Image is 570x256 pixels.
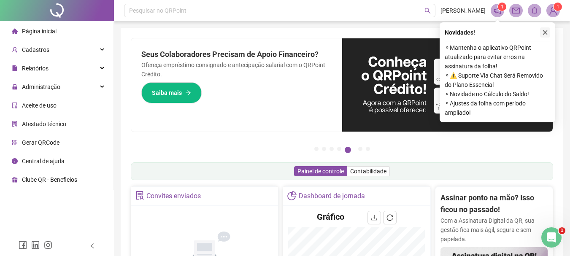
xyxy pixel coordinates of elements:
div: Dashboard de jornada [299,189,365,203]
button: 1 [314,147,319,151]
span: Atestado técnico [22,121,66,127]
h2: Seus Colaboradores Precisam de Apoio Financeiro? [141,49,332,60]
span: mail [512,7,520,14]
span: solution [12,121,18,127]
span: Novidades ! [445,28,475,37]
span: qrcode [12,140,18,146]
span: file [12,65,18,71]
button: 3 [330,147,334,151]
p: Ofereça empréstimo consignado e antecipação salarial com o QRPoint Crédito. [141,60,332,79]
button: 4 [337,147,341,151]
div: Convites enviados [146,189,201,203]
span: home [12,28,18,34]
iframe: Intercom live chat [541,227,562,248]
span: Aceite de uso [22,102,57,109]
span: linkedin [31,241,40,249]
span: notification [494,7,501,14]
span: download [371,214,378,221]
p: Com a Assinatura Digital da QR, sua gestão fica mais ágil, segura e sem papelada. [440,216,548,244]
span: solution [135,191,144,200]
span: arrow-right [185,90,191,96]
span: Saiba mais [152,88,182,97]
span: 1 [559,227,565,234]
img: 82813 [547,4,559,17]
span: left [89,243,95,249]
sup: Atualize o seu contato no menu Meus Dados [554,3,562,11]
span: Cadastros [22,46,49,53]
span: ⚬ Ajustes da folha com período ampliado! [445,99,550,117]
span: Relatórios [22,65,49,72]
span: ⚬ Mantenha o aplicativo QRPoint atualizado para evitar erros na assinatura da folha! [445,43,550,71]
span: info-circle [12,158,18,164]
span: ⚬ ⚠️ Suporte Via Chat Será Removido do Plano Essencial [445,71,550,89]
span: 1 [556,4,559,10]
span: Página inicial [22,28,57,35]
button: 5 [345,147,351,153]
span: ⚬ Novidade no Cálculo do Saldo! [445,89,550,99]
span: lock [12,84,18,90]
span: Contabilidade [350,168,386,175]
button: 6 [358,147,362,151]
span: facebook [19,241,27,249]
button: 2 [322,147,326,151]
span: [PERSON_NAME] [440,6,486,15]
span: Administração [22,84,60,90]
span: instagram [44,241,52,249]
span: close [542,30,548,35]
button: 7 [366,147,370,151]
h2: Assinar ponto na mão? Isso ficou no passado! [440,192,548,216]
span: Central de ajuda [22,158,65,164]
sup: 1 [498,3,506,11]
button: Saiba mais [141,82,202,103]
span: pie-chart [287,191,296,200]
span: gift [12,177,18,183]
img: banner%2F11e687cd-1386-4cbd-b13b-7bd81425532d.png [342,38,553,132]
h4: Gráfico [317,211,344,223]
span: Gerar QRCode [22,139,59,146]
span: Clube QR - Beneficios [22,176,77,183]
span: bell [531,7,538,14]
span: reload [386,214,393,221]
span: user-add [12,47,18,53]
span: search [424,8,431,14]
span: audit [12,102,18,108]
span: 1 [501,4,504,10]
span: Painel de controle [297,168,344,175]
